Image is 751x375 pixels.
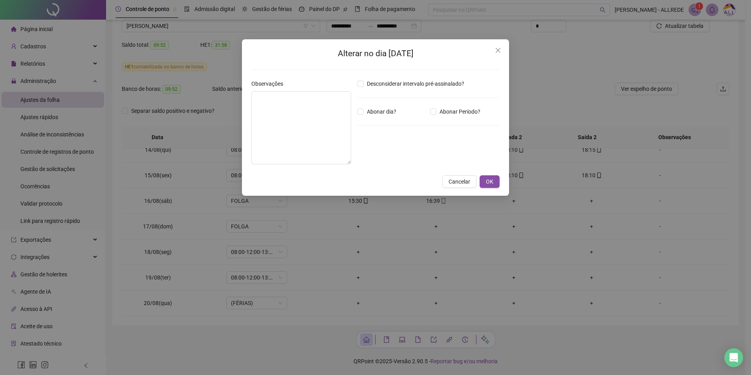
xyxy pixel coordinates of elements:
div: Open Intercom Messenger [724,348,743,367]
button: OK [480,175,500,188]
span: Cancelar [449,177,470,186]
span: Abonar Período? [436,107,484,116]
label: Observações [251,79,288,88]
button: Cancelar [442,175,476,188]
h2: Alterar no dia [DATE] [251,47,500,60]
span: close [495,47,501,53]
button: Close [492,44,504,57]
span: Desconsiderar intervalo pré-assinalado? [364,79,467,88]
span: Abonar dia? [364,107,399,116]
span: OK [486,177,493,186]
